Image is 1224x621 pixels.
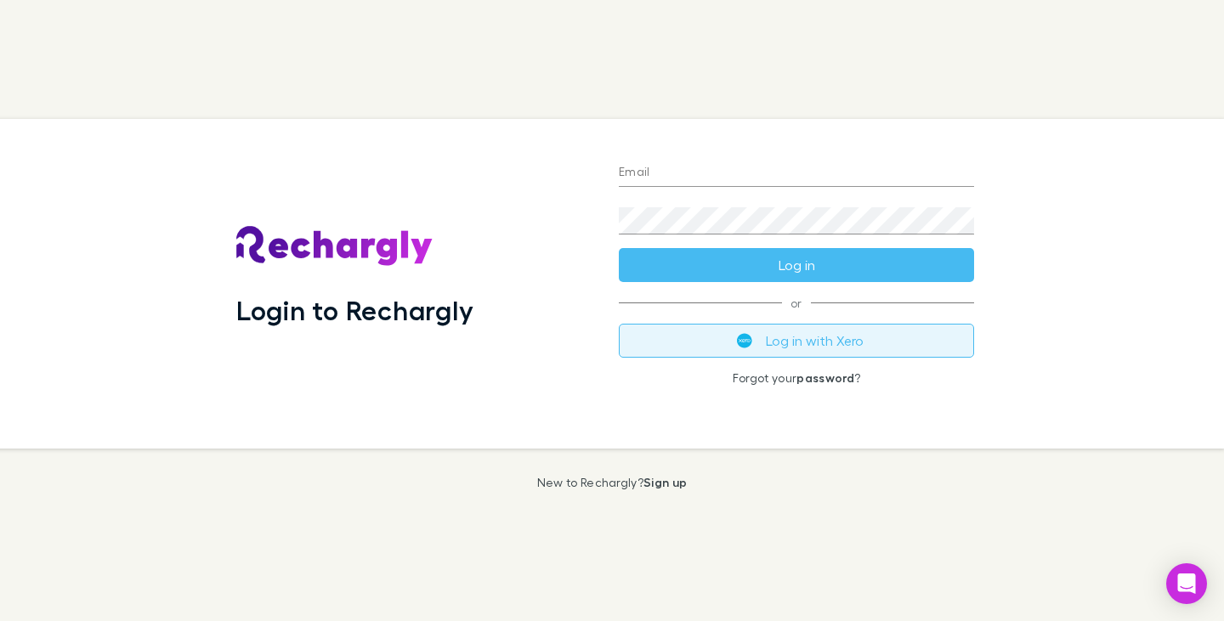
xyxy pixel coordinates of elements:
[643,475,687,489] a: Sign up
[537,476,688,489] p: New to Rechargly?
[236,226,433,267] img: Rechargly's Logo
[619,371,974,385] p: Forgot your ?
[619,248,974,282] button: Log in
[737,333,752,348] img: Xero's logo
[796,370,854,385] a: password
[236,294,473,326] h1: Login to Rechargly
[619,324,974,358] button: Log in with Xero
[1166,563,1207,604] div: Open Intercom Messenger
